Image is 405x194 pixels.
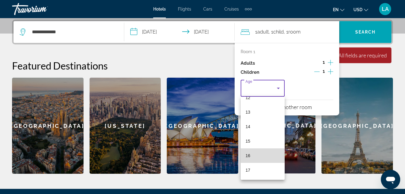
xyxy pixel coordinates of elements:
span: 16 [245,152,250,159]
mat-option: 17 years old [241,163,285,177]
span: 14 [245,123,250,130]
span: 17 [245,167,250,174]
mat-option: 16 years old [241,148,285,163]
mat-option: 15 years old [241,134,285,148]
mat-option: 13 years old [241,105,285,119]
mat-option: 12 years old [241,90,285,105]
span: 15 [245,137,250,145]
span: 12 [245,94,250,101]
iframe: Button to launch messaging window [381,170,400,189]
span: 13 [245,108,250,116]
mat-option: 14 years old [241,119,285,134]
